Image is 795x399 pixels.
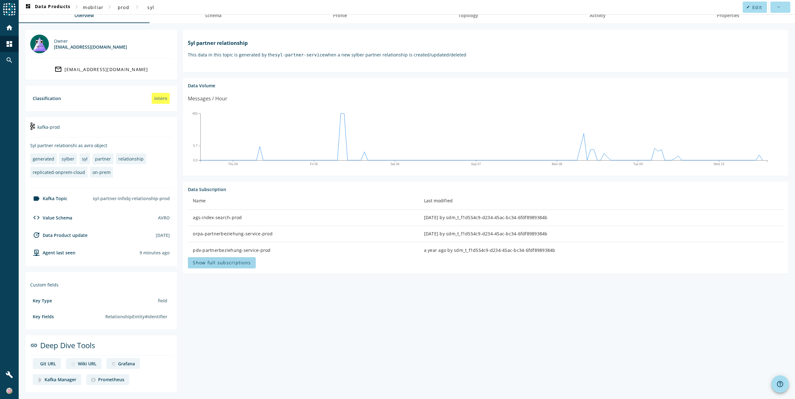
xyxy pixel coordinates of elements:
a: deep dive imageGrafana [107,358,140,369]
text: Wed 10 [714,162,725,166]
div: RelationshipEntity#identifier [103,311,170,322]
text: 0.0 [193,158,198,162]
h1: Syl partner relationship [188,40,783,46]
text: Fri 05 [310,162,318,166]
text: Sat 06 [391,162,400,166]
mat-icon: chevron_right [106,3,113,11]
div: syl [82,156,88,162]
th: Last modified [419,192,783,210]
span: Schema [205,13,221,18]
div: Prometheus [98,377,124,382]
div: orpa-partnerbeziehung-service-prod [193,231,414,237]
div: partner [95,156,111,162]
div: Agents typically reports every 15min to 1h [140,250,170,256]
a: deep dive imageGit URL [33,358,61,369]
div: syl-partner-infobj-relationship-prod [90,193,172,204]
mat-icon: dashboard [6,40,13,48]
img: spoud-logo.svg [3,3,16,16]
mat-icon: dashboard [24,3,32,11]
div: Git URL [40,361,56,367]
div: [EMAIL_ADDRESS][DOMAIN_NAME] [64,66,148,72]
text: Tue 09 [633,162,643,166]
a: deep dive imageWiki URL [66,358,102,369]
div: [DATE] [156,232,170,238]
img: mbx_301675@mobi.ch [30,35,49,53]
div: Kafka Topic [30,195,67,202]
div: Deep Dive Tools [30,340,172,356]
img: 3dea2a89eac8bf533c9254fe83012bd2 [6,388,12,394]
span: syl [147,4,154,10]
span: Data Products [24,3,70,11]
div: Data Subscription [188,186,783,192]
button: mobiliar [80,2,106,13]
div: [EMAIL_ADDRESS][DOMAIN_NAME] [54,44,127,50]
text: 5.7 [193,144,198,147]
img: deep dive image [112,362,116,366]
mat-icon: help_outline [776,380,784,388]
mat-icon: label [33,195,40,202]
img: deep dive image [38,378,42,382]
code: syl-partner-service [275,52,325,57]
span: Edit [752,4,762,10]
mat-icon: chevron_right [73,3,80,11]
div: generated [33,156,54,162]
div: Data Volume [188,83,783,89]
button: Data Products [22,2,73,13]
mat-icon: home [6,24,13,31]
td: [DATE] by sdm_t_f1d554c9-d234-45ac-bc34-6fdf8989384b [419,226,783,242]
button: Show full subscriptions [188,257,256,268]
span: prod [118,4,129,10]
text: 450 [193,112,198,115]
div: Messages / Hour [188,95,227,103]
text: Thu 04 [228,162,238,166]
text: Sep 07 [471,162,481,166]
div: Grafana [118,361,135,367]
div: on-prem [93,169,111,175]
button: syl [141,2,161,13]
div: kafka-prod [30,122,172,137]
mat-icon: chevron_right [133,3,141,11]
mat-icon: build [6,371,13,378]
div: Key Fields [33,314,54,320]
div: Classification [33,95,61,101]
div: pdv-partnerbeziehung-service-prod [193,247,414,253]
img: deep dive image [91,378,96,382]
img: deep dive image [71,362,75,366]
div: Value Schema [30,214,72,221]
div: Owner [54,38,127,44]
span: Activity [590,13,606,18]
div: Syl partner relationshi as avro object [30,142,172,148]
div: Kafka Manager [45,377,76,382]
mat-icon: more_horiz [777,5,780,9]
p: This data in this topic is generated by the when a new sylber partner relationship is created/upd... [188,52,783,58]
mat-icon: search [6,56,13,64]
div: field [155,295,170,306]
div: AVRO [158,215,170,221]
div: Wiki URL [78,361,97,367]
mat-icon: code [33,214,40,221]
span: mobiliar [83,4,103,10]
mat-icon: mail_outline [55,65,62,73]
a: deep dive imageKafka Manager [33,374,81,385]
div: ags-index-search-prod [193,214,414,221]
a: [EMAIL_ADDRESS][DOMAIN_NAME] [30,64,172,75]
mat-icon: edit [746,5,750,9]
mat-icon: link [30,342,38,349]
span: Overview [74,13,94,18]
text: Mon 08 [552,162,563,166]
div: Custom fields [30,282,172,288]
td: a year ago by sdm_t_f1d554c9-d234-45ac-bc34-6fdf8989384b [419,242,783,258]
div: sylber [62,156,74,162]
div: intern [152,93,170,104]
span: Show full subscriptions [193,260,251,266]
img: kafka-prod [30,123,35,130]
div: Data Product update [30,231,88,239]
div: replicated-onprem-cloud [33,169,85,175]
td: [DATE] by sdm_t_f1d554c9-d234-45ac-bc34-6fdf8989384b [419,210,783,226]
button: prod [113,2,133,13]
a: deep dive imagePrometheus [86,374,129,385]
mat-icon: update [33,231,40,239]
div: agent-env-prod [30,249,75,256]
span: Topology [458,13,478,18]
div: relationship [118,156,144,162]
